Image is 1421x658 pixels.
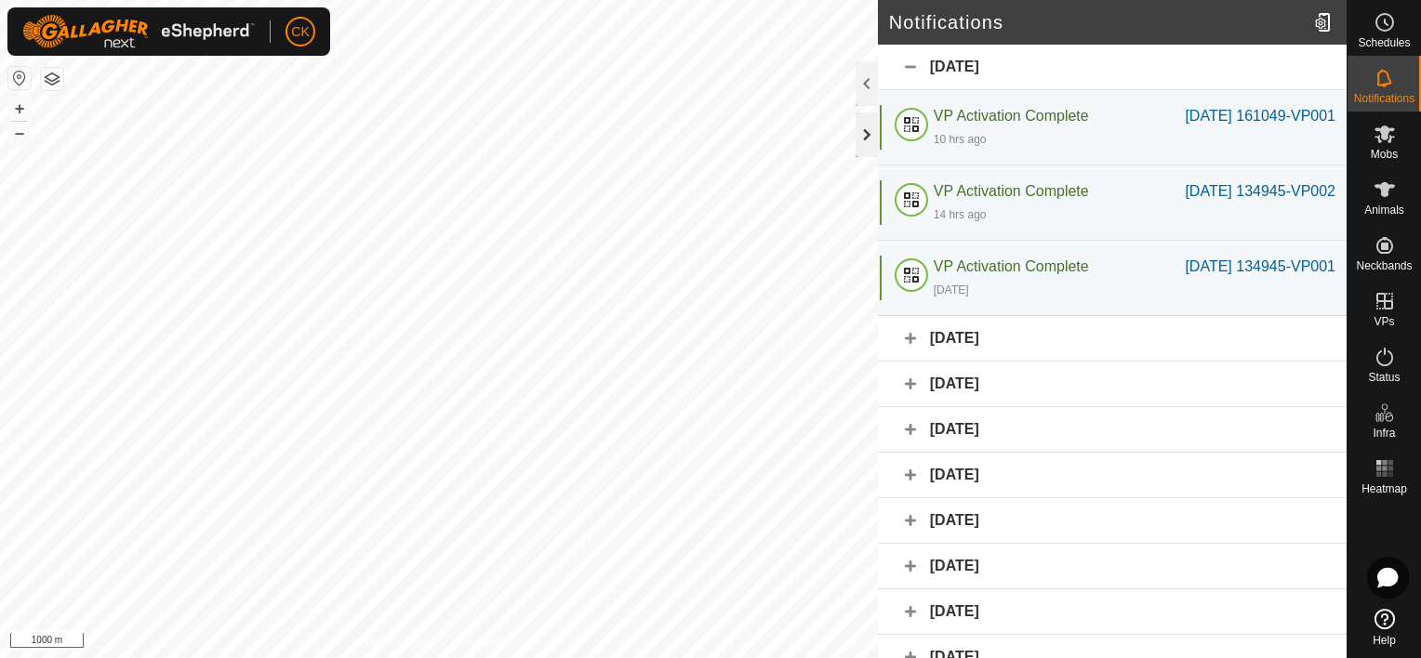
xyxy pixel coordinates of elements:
div: 14 hrs ago [934,206,987,223]
span: VP Activation Complete [934,183,1089,199]
div: [DATE] [878,362,1347,407]
div: [DATE] [878,407,1347,453]
img: Gallagher Logo [22,15,255,48]
span: VPs [1374,316,1394,327]
span: Animals [1364,204,1404,216]
div: [DATE] 134945-VP002 [1185,180,1335,203]
span: Heatmap [1361,483,1407,494]
span: Status [1368,372,1400,383]
span: VP Activation Complete [934,108,1089,124]
div: [DATE] 134945-VP001 [1185,256,1335,278]
a: Privacy Policy [365,634,435,651]
span: Neckbands [1356,260,1412,271]
div: [DATE] [878,589,1347,635]
button: – [8,122,31,144]
div: [DATE] [934,282,969,298]
span: Schedules [1358,37,1410,48]
a: Contact Us [458,634,512,651]
span: Mobs [1371,149,1398,160]
span: Infra [1373,428,1395,439]
div: [DATE] [878,498,1347,544]
a: Help [1348,601,1421,653]
h2: Notifications [889,11,1307,33]
div: [DATE] [878,316,1347,362]
button: Reset Map [8,67,31,89]
button: + [8,98,31,120]
button: Map Layers [41,68,63,90]
span: CK [291,22,309,42]
div: [DATE] [878,45,1347,90]
div: [DATE] [878,544,1347,589]
div: 10 hrs ago [934,131,987,148]
span: Notifications [1354,93,1414,104]
span: VP Activation Complete [934,258,1089,274]
span: Help [1373,635,1396,646]
div: [DATE] 161049-VP001 [1185,105,1335,127]
div: [DATE] [878,453,1347,498]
